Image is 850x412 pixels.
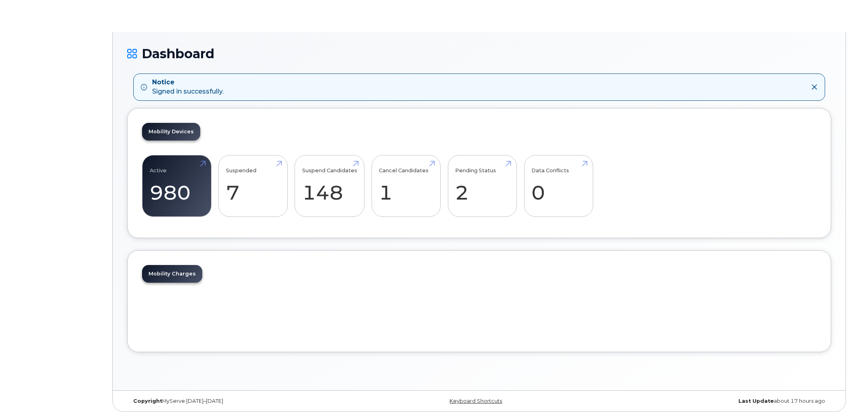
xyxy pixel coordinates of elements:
h1: Dashboard [127,47,831,61]
a: Pending Status 2 [455,159,509,212]
div: Signed in successfully. [152,78,224,96]
a: Suspend Candidates 148 [302,159,357,212]
strong: Copyright [133,398,162,404]
a: Cancel Candidates 1 [379,159,433,212]
a: Mobility Devices [142,123,200,141]
a: Mobility Charges [142,265,202,283]
a: Active 980 [150,159,204,212]
a: Suspended 7 [226,159,280,212]
div: MyServe [DATE]–[DATE] [127,398,362,404]
a: Data Conflicts 0 [531,159,586,212]
strong: Last Update [738,398,774,404]
div: about 17 hours ago [596,398,831,404]
a: Keyboard Shortcuts [449,398,502,404]
strong: Notice [152,78,224,87]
